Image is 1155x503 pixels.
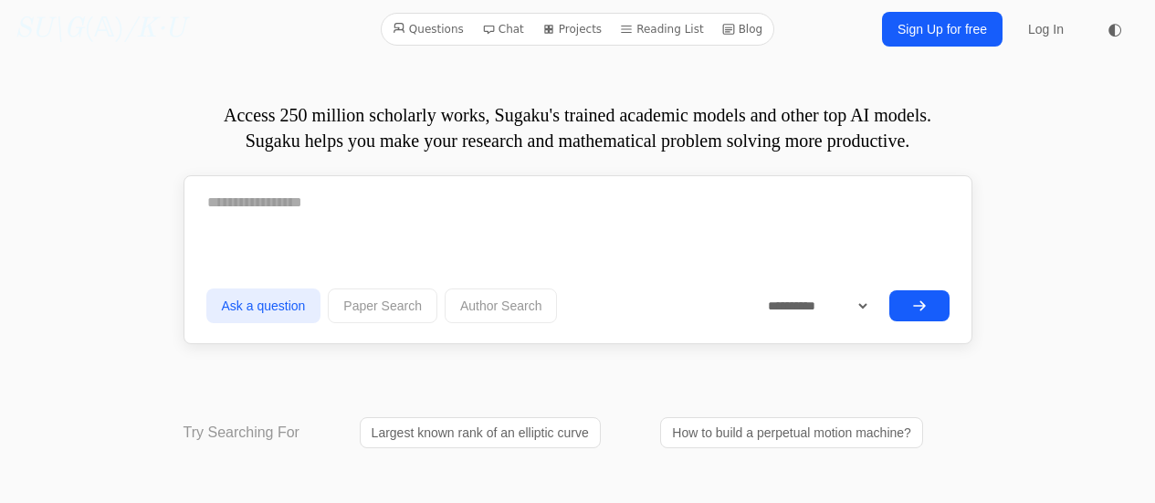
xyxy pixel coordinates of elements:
[328,288,437,323] button: Paper Search
[535,17,609,41] a: Projects
[385,17,471,41] a: Questions
[1108,21,1122,37] span: ◐
[660,417,923,448] a: How to build a perpetual motion machine?
[15,16,84,43] i: SU\G
[360,417,601,448] a: Largest known rank of an elliptic curve
[1097,11,1133,47] button: ◐
[184,102,972,153] p: Access 250 million scholarly works, Sugaku's trained academic models and other top AI models. Sug...
[184,422,299,444] p: Try Searching For
[124,16,185,43] i: /K·U
[882,12,1003,47] a: Sign Up for free
[445,288,558,323] button: Author Search
[15,13,185,46] a: SU\G(𝔸)/K·U
[1017,13,1075,46] a: Log In
[206,288,321,323] button: Ask a question
[613,17,711,41] a: Reading List
[475,17,531,41] a: Chat
[715,17,771,41] a: Blog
